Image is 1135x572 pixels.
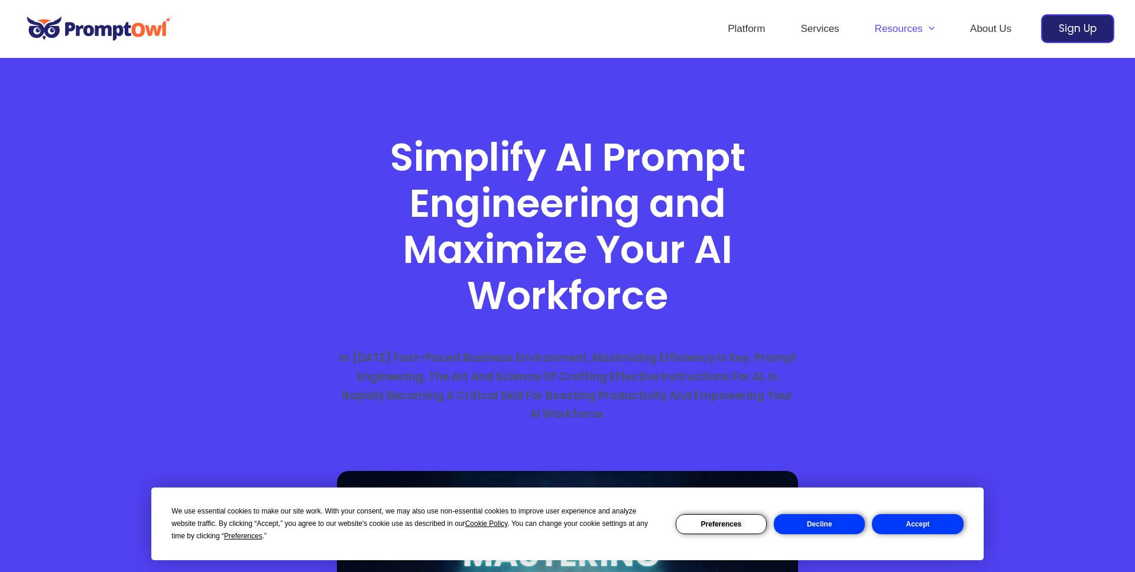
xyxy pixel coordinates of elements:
a: ResourcesMenu Toggle [857,8,952,50]
button: Preferences [676,514,767,534]
a: About Us [952,8,1029,50]
a: Services [783,8,857,50]
span: Preferences [224,532,262,540]
div: We use essential cookies to make our site work. With your consent, we may also use non-essential ... [171,505,661,542]
button: Accept [872,514,963,534]
h1: Simplify AI Prompt Engineering and Maximize Your AI Workforce [337,135,798,319]
p: In [DATE] fast-paced business environment, maximizing efficiency is key. Prompt engineering, the ... [337,349,798,424]
div: Cookie Consent Prompt [151,487,984,560]
img: promptowl.ai logo [21,8,177,49]
span: Cookie Policy [465,519,508,528]
nav: Site Navigation: Header [710,8,1029,50]
span: Menu Toggle [923,8,935,50]
a: Sign Up [1041,14,1114,43]
button: Decline [774,514,865,534]
a: Platform [710,8,783,50]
